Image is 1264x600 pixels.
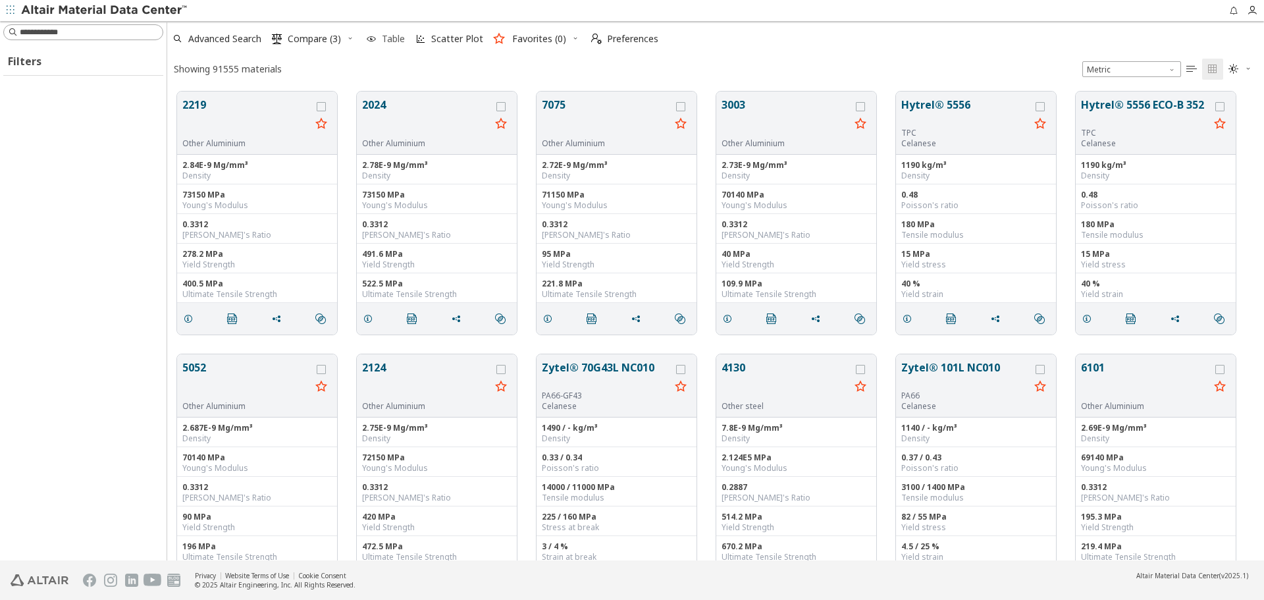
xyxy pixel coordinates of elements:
[901,289,1051,300] div: Yield strain
[722,138,850,149] div: Other Aluminium
[542,289,691,300] div: Ultimate Tensile Strength
[1214,314,1224,324] i: 
[182,160,332,171] div: 2.84E-9 Mg/mm³
[722,482,871,493] div: 0.2887
[542,259,691,270] div: Yield Strength
[722,160,871,171] div: 2.73E-9 Mg/mm³
[362,200,512,211] div: Young's Modulus
[1081,219,1230,230] div: 180 MPa
[445,306,473,332] button: Share
[1082,61,1181,77] span: Metric
[1081,230,1230,240] div: Tensile modulus
[182,200,332,211] div: Young's Modulus
[182,482,332,493] div: 0.3312
[362,463,512,474] div: Young's Modulus
[431,34,483,43] span: Scatter Plot
[542,552,691,562] div: Strain at break
[182,401,311,412] div: Other Aluminium
[182,493,332,503] div: [PERSON_NAME]'s Ratio
[542,463,691,474] div: Poisson's ratio
[362,423,512,433] div: 2.75E-9 Mg/mm³
[362,97,490,138] button: 2024
[542,512,691,522] div: 225 / 160 MPa
[182,97,311,138] button: 2219
[362,552,512,562] div: Ultimate Tensile Strength
[901,279,1051,289] div: 40 %
[182,279,332,289] div: 400.5 MPa
[901,128,1030,138] div: TPC
[542,219,691,230] div: 0.3312
[362,219,512,230] div: 0.3312
[542,249,691,259] div: 95 MPa
[309,306,337,332] button: Similar search
[1081,552,1230,562] div: Ultimate Tensile Strength
[542,423,691,433] div: 1490 / - kg/m³
[940,306,968,332] button: PDF Download
[1081,401,1209,412] div: Other Aluminium
[901,219,1051,230] div: 180 MPa
[716,306,744,332] button: Details
[722,493,871,503] div: [PERSON_NAME]'s Ratio
[1081,423,1230,433] div: 2.69E-9 Mg/mm³
[1082,61,1181,77] div: Unit System
[11,574,68,586] img: Altair Engineering
[1081,128,1209,138] div: TPC
[1081,160,1230,171] div: 1190 kg/m³
[182,249,332,259] div: 278.2 MPa
[362,171,512,181] div: Density
[542,452,691,463] div: 0.33 / 0.34
[1186,64,1197,74] i: 
[401,306,429,332] button: PDF Download
[182,423,332,433] div: 2.687E-9 Mg/mm³
[722,171,871,181] div: Density
[901,391,1030,401] div: PA66
[542,493,691,503] div: Tensile modulus
[489,306,517,332] button: Similar search
[227,314,238,324] i: 
[311,114,332,135] button: Favorite
[182,360,311,401] button: 5052
[182,259,332,270] div: Yield Strength
[901,171,1051,181] div: Density
[587,314,597,324] i: 
[362,279,512,289] div: 522.5 MPa
[1081,522,1230,533] div: Yield Strength
[1136,571,1219,580] span: Altair Material Data Center
[182,230,332,240] div: [PERSON_NAME]'s Ratio
[542,138,670,149] div: Other Aluminium
[182,190,332,200] div: 73150 MPa
[901,138,1030,149] p: Celanese
[182,522,332,533] div: Yield Strength
[195,571,216,580] a: Privacy
[722,230,871,240] div: [PERSON_NAME]'s Ratio
[722,522,871,533] div: Yield Strength
[265,306,293,332] button: Share
[288,34,341,43] span: Compare (3)
[1209,377,1230,398] button: Favorite
[362,289,512,300] div: Ultimate Tensile Strength
[542,160,691,171] div: 2.72E-9 Mg/mm³
[1081,482,1230,493] div: 0.3312
[182,463,332,474] div: Young's Modulus
[901,493,1051,503] div: Tensile modulus
[537,306,564,332] button: Details
[542,541,691,552] div: 3 / 4 %
[362,433,512,444] div: Density
[901,452,1051,463] div: 0.37 / 0.43
[182,512,332,522] div: 90 MPa
[722,190,871,200] div: 70140 MPa
[188,34,261,43] span: Advanced Search
[1207,64,1218,74] i: 
[722,463,871,474] div: Young's Modulus
[722,249,871,259] div: 40 MPa
[1081,97,1209,128] button: Hytrel® 5556 ECO-B 352
[542,97,670,138] button: 7075
[1034,314,1045,324] i: 
[850,114,871,135] button: Favorite
[315,314,326,324] i: 
[3,43,48,75] div: Filters
[901,433,1051,444] div: Density
[174,63,282,75] div: Showing 91555 materials
[362,249,512,259] div: 491.6 MPa
[766,314,777,324] i: 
